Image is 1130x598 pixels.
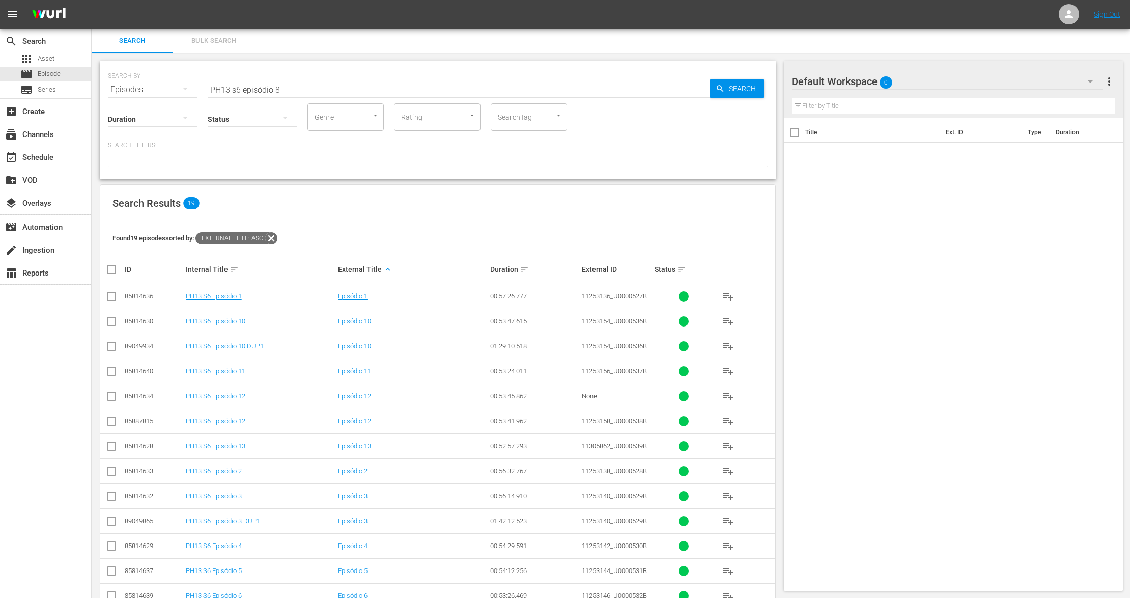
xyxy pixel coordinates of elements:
button: Open [554,111,563,120]
a: PH13 S6 Episódio 13 [186,442,245,450]
div: 00:56:32.767 [490,467,579,475]
button: playlist_add [716,459,740,483]
span: Ingestion [5,244,17,256]
div: Duration [490,263,579,276]
span: Reports [5,267,17,279]
a: PH13 S6 Episódio 1 [186,292,242,300]
a: Episódio 2 [338,467,368,475]
span: Asset [20,52,33,65]
button: playlist_add [716,434,740,458]
a: Episódio 1 [338,292,368,300]
div: 00:53:47.615 [490,317,579,325]
span: playlist_add [722,440,734,452]
th: Duration [1050,118,1111,147]
span: Bulk Search [179,35,248,47]
th: Type [1022,118,1050,147]
span: Channels [5,128,17,141]
span: playlist_add [722,415,734,427]
div: Internal Title [186,263,335,276]
div: 01:42:12.523 [490,517,579,525]
th: Ext. ID [940,118,1022,147]
span: 11253154_U0000536B [582,342,647,350]
div: 00:56:14.910 [490,492,579,500]
span: Automation [5,221,17,233]
a: Episódio 4 [338,542,368,550]
span: 11253156_U0000537B [582,367,647,375]
span: 11253154_U0000536B [582,317,647,325]
div: 85814640 [125,367,183,375]
span: Series [20,84,33,96]
span: Create [5,105,17,118]
button: playlist_add [716,534,740,558]
span: 11253142_U0000530B [582,542,647,550]
img: ans4CAIJ8jUAAAAAAAAAAAAAAAAAAAAAAAAgQb4GAAAAAAAAAAAAAAAAAAAAAAAAJMjXAAAAAAAAAAAAAAAAAAAAAAAAgAT5G... [24,3,73,26]
div: Status [655,263,713,276]
div: External Title [338,263,487,276]
a: PH13 S6 Episódio 3 [186,492,242,500]
a: PH13 S6 Episódio 12 [186,392,245,400]
div: 00:57:26.777 [490,292,579,300]
div: 85814629 [125,542,183,550]
span: sort [230,265,239,274]
span: VOD [5,174,17,186]
span: 11253136_U0000527B [582,292,647,300]
span: Overlays [5,197,17,209]
a: PH13 S6 Episódio 11 [186,367,245,375]
span: sort [677,265,686,274]
span: sort [520,265,529,274]
span: 11253158_U0000538B [582,417,647,425]
span: 11253138_U0000528B [582,467,647,475]
button: playlist_add [716,384,740,409]
div: 00:53:41.962 [490,417,579,425]
span: more_vert [1103,75,1115,88]
span: 11305862_U0000539B [582,442,647,450]
div: Episodes [108,75,197,104]
span: keyboard_arrow_up [383,265,392,274]
button: Open [371,111,380,120]
button: playlist_add [716,359,740,384]
span: playlist_add [722,465,734,477]
div: 00:53:24.011 [490,367,579,375]
a: Episódio 10 [338,317,371,325]
a: PH13 S6 Episódio 10 DUP1 [186,342,264,350]
a: PH13 S6 Episódio 10 [186,317,245,325]
span: menu [6,8,18,20]
button: playlist_add [716,334,740,359]
span: 11253140_U0000529B [582,492,647,500]
a: PH13 S6 Episódio 12 [186,417,245,425]
a: Episódio 13 [338,442,371,450]
a: Episódio 10 [338,342,371,350]
a: Episódio 12 [338,392,371,400]
p: Search Filters: [108,141,768,150]
div: 00:54:29.591 [490,542,579,550]
span: playlist_add [722,540,734,552]
div: 85814637 [125,567,183,575]
span: 11253144_U0000531B [582,567,647,575]
div: 85814634 [125,392,183,400]
a: Episódio 12 [338,417,371,425]
span: Search Results [112,197,181,209]
span: playlist_add [722,565,734,577]
a: PH13 S6 Episódio 5 [186,567,242,575]
span: playlist_add [722,490,734,502]
div: 00:52:57.293 [490,442,579,450]
span: Asset [38,53,54,64]
div: 89049865 [125,517,183,525]
span: 19 [183,197,200,209]
span: External Title: asc [195,232,265,244]
button: playlist_add [716,484,740,508]
div: None [582,392,652,400]
div: 00:53:45.862 [490,392,579,400]
button: playlist_add [716,309,740,334]
span: playlist_add [722,340,734,352]
button: playlist_add [716,509,740,533]
span: 11253140_U0000529B [582,517,647,525]
a: Episódio 5 [338,567,368,575]
div: External ID [582,265,652,274]
div: Default Workspace [792,67,1103,96]
a: Episódio 11 [338,367,371,375]
span: 0 [880,72,892,93]
div: 01:29:10.518 [490,342,579,350]
span: Search [98,35,167,47]
button: playlist_add [716,409,740,433]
